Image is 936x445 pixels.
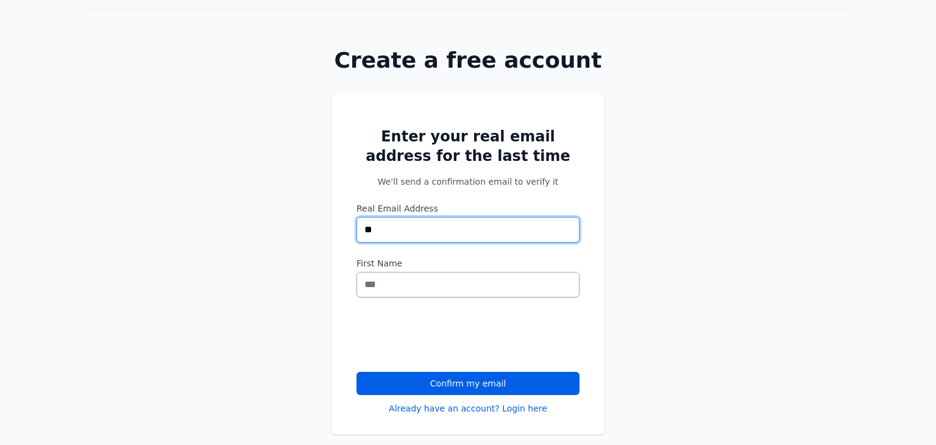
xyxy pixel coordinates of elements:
label: First Name [356,257,580,269]
button: Confirm my email [356,372,580,395]
h2: Enter your real email address for the last time [356,127,580,166]
iframe: reCAPTCHA [356,312,542,360]
label: Real Email Address [356,202,580,215]
p: We'll send a confirmation email to verify it [356,176,580,188]
h1: Create a free account [292,48,643,73]
a: Already have an account? Login here [389,402,547,415]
